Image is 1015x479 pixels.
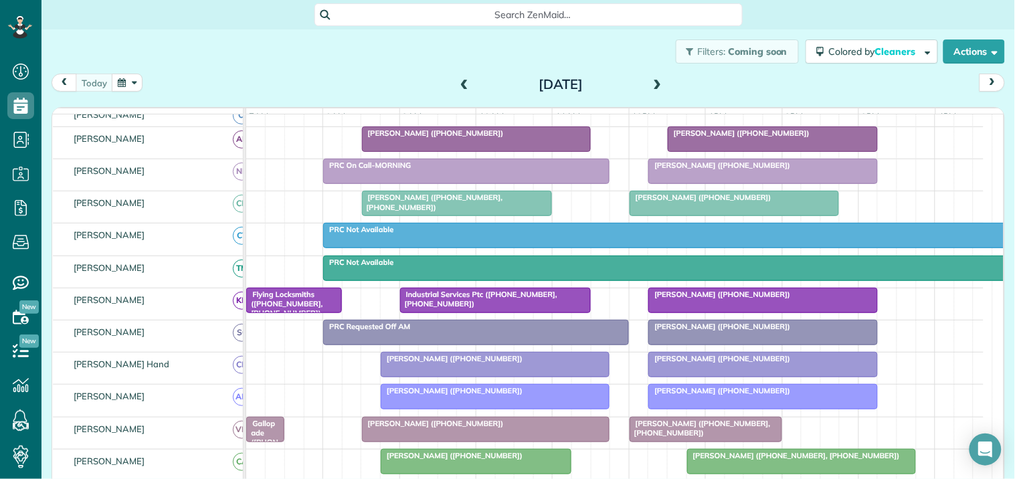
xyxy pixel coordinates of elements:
span: [PERSON_NAME] ([PHONE_NUMBER]) [648,386,791,395]
span: 12pm [630,111,658,122]
span: TM [233,260,251,278]
span: CM [233,195,251,213]
button: Colored byCleaners [806,39,938,64]
span: [PERSON_NAME] [71,423,148,434]
button: Actions [943,39,1005,64]
span: Filters: [698,45,726,58]
span: [PERSON_NAME] [71,109,148,120]
span: 7am [246,111,271,122]
h2: [DATE] [477,77,644,92]
span: [PERSON_NAME] ([PHONE_NUMBER]) [380,386,523,395]
span: [PERSON_NAME] Hand [71,359,172,369]
span: CA [233,453,251,471]
span: [PERSON_NAME] [71,165,148,176]
span: [PERSON_NAME] [71,456,148,466]
span: [PERSON_NAME] ([PHONE_NUMBER], [PHONE_NUMBER]) [686,451,901,460]
span: 2pm [783,111,806,122]
span: 4pm [936,111,959,122]
button: today [76,74,113,92]
span: [PERSON_NAME] ([PHONE_NUMBER]) [648,290,791,299]
span: KD [233,292,251,310]
span: VM [233,421,251,439]
span: PRC On Call-MORNING [322,161,411,170]
span: [PERSON_NAME] ([PHONE_NUMBER]) [361,128,504,138]
span: AR [233,130,251,149]
span: [PERSON_NAME] [71,294,148,305]
span: CT [233,227,251,245]
span: [PERSON_NAME] [71,133,148,144]
span: [PERSON_NAME] [71,262,148,273]
span: [PERSON_NAME] ([PHONE_NUMBER]) [361,419,504,428]
span: ND [233,163,251,181]
span: [PERSON_NAME] [71,229,148,240]
span: [PERSON_NAME] [71,197,148,208]
span: Colored by [829,45,921,58]
span: PRC Not Available [322,258,394,267]
span: AM [233,388,251,406]
span: [PERSON_NAME] ([PHONE_NUMBER], [PHONE_NUMBER]) [361,193,503,211]
span: Cleaners [875,45,918,58]
span: CJ [233,106,251,124]
span: SC [233,324,251,342]
span: [PERSON_NAME] ([PHONE_NUMBER]) [667,128,810,138]
span: Coming soon [728,45,788,58]
div: Open Intercom Messenger [970,434,1002,466]
span: [PERSON_NAME] ([PHONE_NUMBER]) [648,322,791,331]
span: [PERSON_NAME] ([PHONE_NUMBER]) [648,161,791,170]
span: [PERSON_NAME] ([PHONE_NUMBER]) [380,451,523,460]
span: [PERSON_NAME] [71,391,148,401]
button: prev [52,74,77,92]
span: 3pm [859,111,883,122]
span: New [19,300,39,314]
span: 1pm [706,111,729,122]
span: 9am [400,111,425,122]
span: 11am [553,111,583,122]
span: Flying Locksmiths ([PHONE_NUMBER], [PHONE_NUMBER]) [246,290,322,318]
span: Industrial Services Ptc ([PHONE_NUMBER], [PHONE_NUMBER]) [399,290,557,308]
span: PRC Requested Off AM [322,322,411,331]
span: [PERSON_NAME] ([PHONE_NUMBER]) [629,193,772,202]
span: [PERSON_NAME] ([PHONE_NUMBER], [PHONE_NUMBER]) [629,419,771,438]
span: CH [233,356,251,374]
span: New [19,334,39,348]
span: 8am [323,111,348,122]
span: [PERSON_NAME] [71,326,148,337]
span: 10am [476,111,506,122]
button: next [980,74,1005,92]
span: [PERSON_NAME] ([PHONE_NUMBER]) [380,354,523,363]
span: [PERSON_NAME] ([PHONE_NUMBER]) [648,354,791,363]
span: PRC Not Available [322,225,394,234]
